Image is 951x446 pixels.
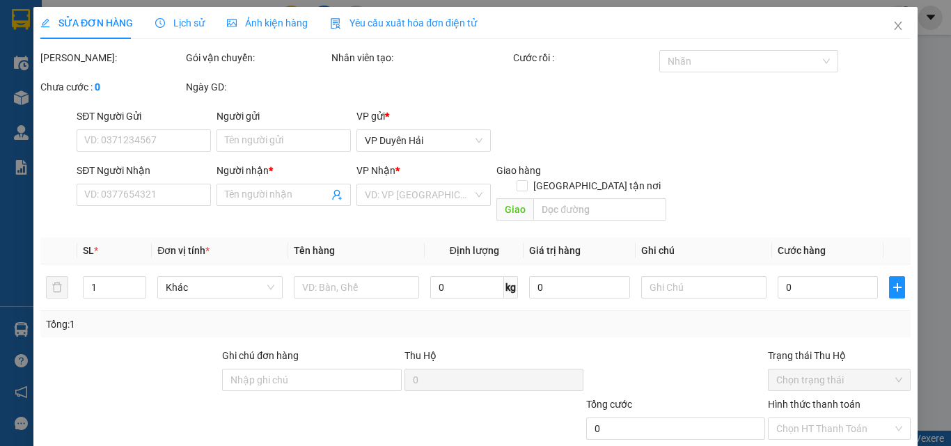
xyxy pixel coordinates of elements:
[40,79,183,95] div: Chưa cước :
[155,18,165,28] span: clock-circle
[294,276,419,298] input: VD: Bàn, Ghế
[533,198,666,221] input: Dọc đường
[513,50,656,65] div: Cước rồi :
[40,18,50,28] span: edit
[186,50,329,65] div: Gói vận chuyển:
[529,245,581,256] span: Giá trị hàng
[6,47,140,73] span: VP [PERSON_NAME] ([GEOGRAPHIC_DATA])
[46,276,68,298] button: delete
[9,75,59,88] span: PHƯƠNG
[496,165,541,176] span: Giao hàng
[222,369,401,391] input: Ghi chú đơn hàng
[776,369,902,390] span: Chọn trạng thái
[6,90,33,104] span: GIAO:
[155,17,205,29] span: Lịch sử
[331,189,343,200] span: user-add
[166,277,274,298] span: Khác
[186,79,329,95] div: Ngày GD:
[365,130,482,151] span: VP Duyên Hải
[527,178,666,193] span: [GEOGRAPHIC_DATA] tận nơi
[768,399,860,410] label: Hình thức thanh toán
[217,163,351,178] div: Người nhận
[330,17,477,29] span: Yêu cầu xuất hóa đơn điện tử
[6,27,203,40] p: GỬI:
[636,237,772,264] th: Ghi chú
[893,20,904,31] span: close
[29,27,173,40] span: VP [PERSON_NAME] -
[77,109,211,124] div: SĐT Người Gửi
[217,109,351,124] div: Người gửi
[227,17,308,29] span: Ảnh kiện hàng
[768,348,911,363] div: Trạng thái Thu Hộ
[6,75,59,88] span: -
[586,399,632,410] span: Tổng cước
[40,17,133,29] span: SỬA ĐƠN HÀNG
[449,245,498,256] span: Định lượng
[47,8,162,21] strong: BIÊN NHẬN GỬI HÀNG
[641,276,767,298] input: Ghi Chú
[404,350,436,361] span: Thu Hộ
[496,198,533,221] span: Giao
[889,276,905,298] button: plus
[95,81,100,93] b: 0
[77,163,211,178] div: SĐT Người Nhận
[40,50,183,65] div: [PERSON_NAME]:
[227,18,237,28] span: picture
[331,50,510,65] div: Nhân viên tạo:
[356,109,491,124] div: VP gửi
[504,276,518,298] span: kg
[330,18,341,29] img: icon
[83,245,94,256] span: SL
[222,350,299,361] label: Ghi chú đơn hàng
[136,27,173,40] span: KHÁCH
[890,282,904,293] span: plus
[879,7,918,46] button: Close
[294,245,335,256] span: Tên hàng
[157,245,210,256] span: Đơn vị tính
[778,245,826,256] span: Cước hàng
[46,317,368,332] div: Tổng: 1
[6,47,203,73] p: NHẬN:
[356,165,395,176] span: VP Nhận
